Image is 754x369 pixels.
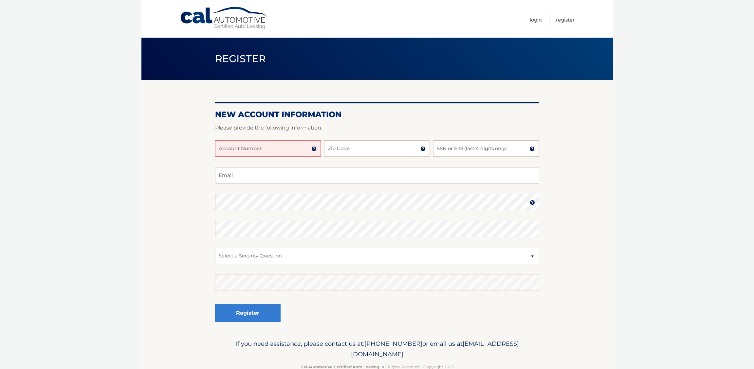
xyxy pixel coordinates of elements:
img: tooltip.svg [530,200,535,205]
p: Please provide the following information. [215,123,539,132]
a: Register [556,14,575,25]
input: SSN or EIN (last 4 digits only) [433,140,539,157]
img: tooltip.svg [529,146,535,151]
a: Login [530,14,542,25]
input: Account Number [215,140,321,157]
p: If you need assistance, please contact us at: or email us at [219,339,535,360]
input: Email [215,167,539,184]
span: [EMAIL_ADDRESS][DOMAIN_NAME] [351,340,519,358]
button: Register [215,304,281,322]
input: Zip Code [324,140,430,157]
span: [PHONE_NUMBER] [364,340,422,347]
img: tooltip.svg [311,146,317,151]
span: Register [215,53,266,65]
h2: New Account Information [215,110,539,119]
img: tooltip.svg [420,146,426,151]
a: Cal Automotive [180,7,268,30]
